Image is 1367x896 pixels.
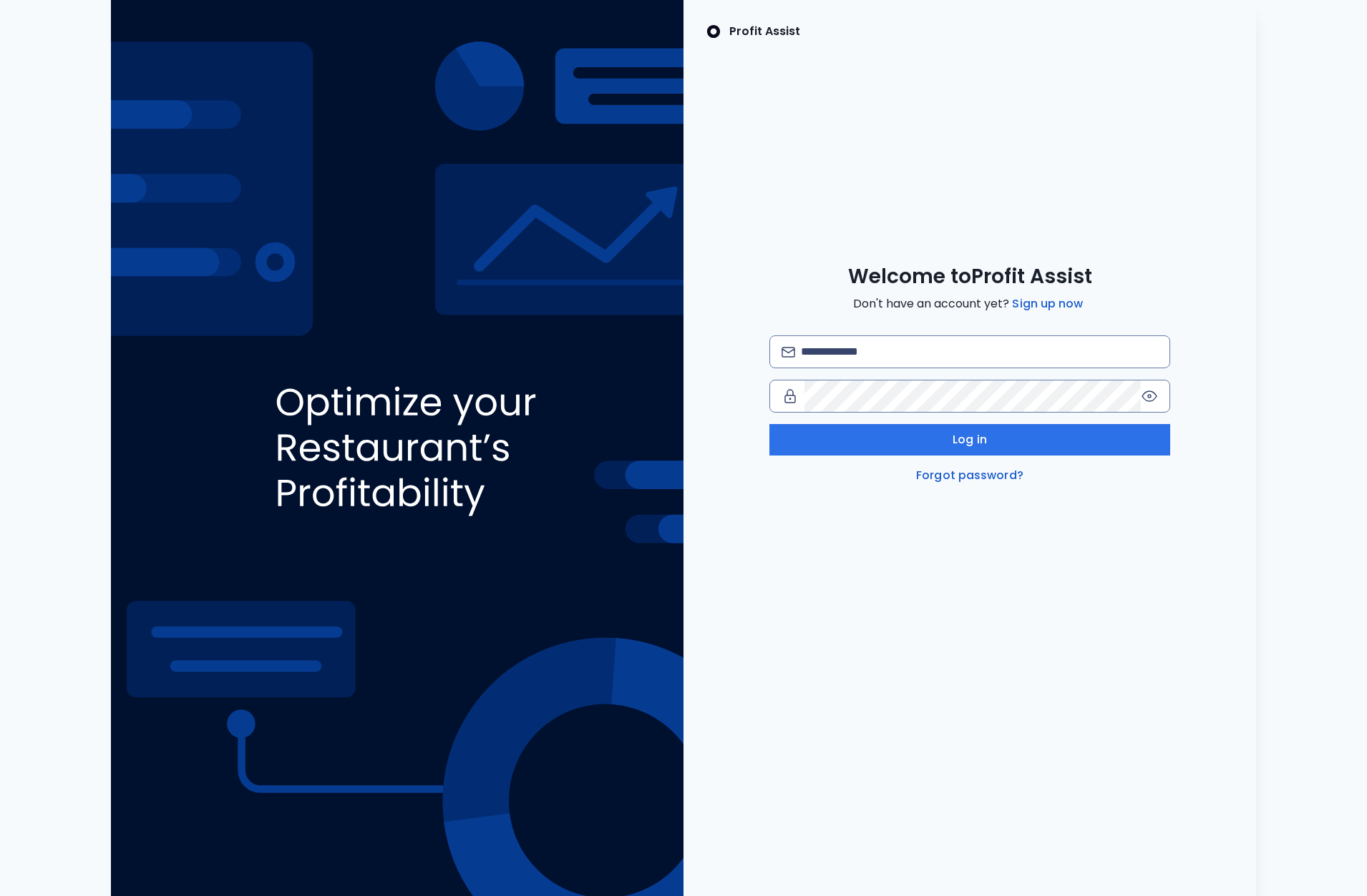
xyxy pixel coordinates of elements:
[953,431,987,448] span: Log in
[853,295,1086,312] span: Don't have an account yet?
[729,23,800,40] p: Profit Assist
[1009,295,1086,312] a: Sign up now
[913,467,1026,484] a: Forgot password?
[769,424,1170,456] button: Log in
[706,23,721,40] img: SpotOn Logo
[848,264,1092,290] span: Welcome to Profit Assist
[782,347,795,358] img: email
